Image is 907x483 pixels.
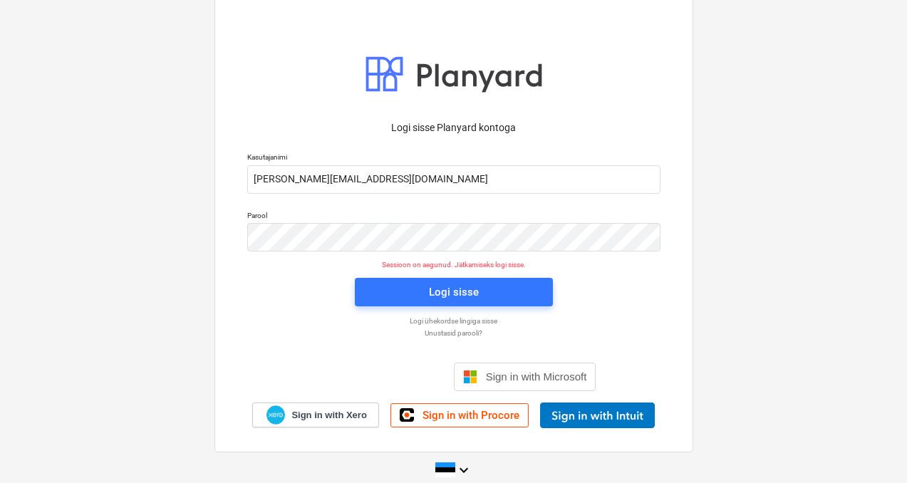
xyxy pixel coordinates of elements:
i: keyboard_arrow_down [455,462,472,479]
div: Logi sisse [429,283,479,301]
p: Kasutajanimi [247,152,660,165]
iframe: Chat Widget [836,415,907,483]
button: Logi sisse [355,278,553,306]
a: Sign in with Xero [252,402,379,427]
span: Sign in with Microsoft [486,370,587,383]
span: Sign in with Xero [291,409,366,422]
img: Microsoft logo [463,370,477,384]
a: Logi ühekordse lingiga sisse [240,316,668,326]
iframe: Sign in with Google Button [304,361,450,393]
a: Sign in with Procore [390,403,529,427]
input: Kasutajanimi [247,165,660,194]
span: Sign in with Procore [423,409,519,422]
img: Xero logo [266,405,285,425]
p: Sessioon on aegunud. Jätkamiseks logi sisse. [239,260,669,269]
p: Parool [247,211,660,223]
a: Unustasid parooli? [240,328,668,338]
p: Logi sisse Planyard kontoga [247,120,660,135]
